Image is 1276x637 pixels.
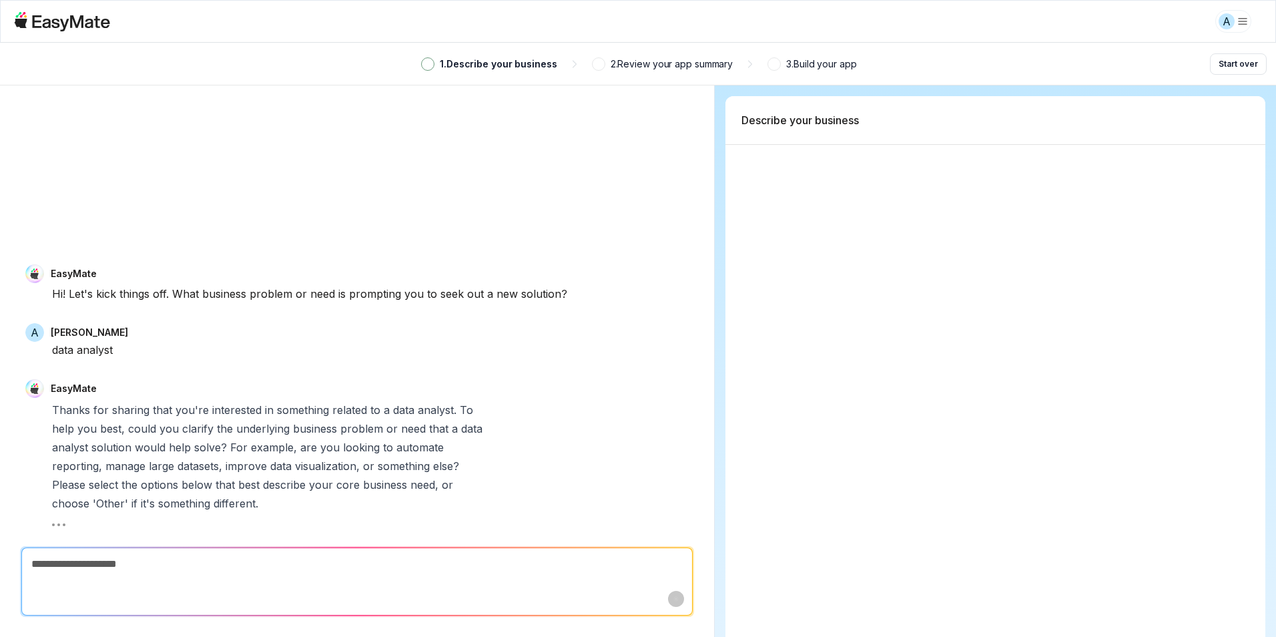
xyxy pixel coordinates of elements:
span: solution [91,438,131,457]
span: large [149,457,174,475]
img: EasyMate Avatar [25,264,44,283]
span: automate [396,438,444,457]
span: something [277,401,329,419]
span: example, [251,438,297,457]
span: analyst [52,438,88,457]
span: you [159,419,179,438]
span: help [169,438,191,457]
div: A [1219,13,1235,29]
span: different. [214,494,258,513]
div: Hi! Let's kick things off. What business problem or need is prompting you to seek out a new solut... [52,286,689,302]
span: could [128,419,156,438]
span: your [309,475,333,494]
span: sharing [112,401,149,419]
span: or [363,457,374,475]
span: if [131,494,137,513]
span: clarify [182,419,214,438]
span: data [270,457,292,475]
span: to [383,438,393,457]
span: solve? [194,438,227,457]
span: analyst. [418,401,456,419]
span: describe [263,475,306,494]
span: business [293,419,337,438]
span: related [332,401,367,419]
span: else? [433,457,459,475]
img: EasyMate Avatar [25,379,44,398]
span: best [238,475,260,494]
span: For [230,438,248,457]
span: you [320,438,340,457]
span: Please [52,475,85,494]
span: to [370,401,380,419]
span: you [77,419,97,438]
span: 'Other' [93,494,128,513]
span: options [141,475,178,494]
div: data analyst [52,342,486,358]
p: 2 . Review your app summary [611,57,733,71]
span: or [386,419,398,438]
p: [PERSON_NAME] [51,326,128,339]
span: To [460,401,473,419]
span: problem [340,419,383,438]
span: are [300,438,317,457]
span: that [153,401,172,419]
span: need, [410,475,438,494]
span: for [93,401,109,419]
span: datasets, [178,457,222,475]
span: select [89,475,118,494]
span: Thanks [52,401,90,419]
p: 3 . Build your app [786,57,856,71]
span: or [442,475,453,494]
span: data [393,401,414,419]
span: would [135,438,166,457]
span: that [216,475,235,494]
span: core [336,475,360,494]
span: the [217,419,233,438]
button: Start over [1210,53,1267,75]
span: looking [343,438,380,457]
span: below [182,475,212,494]
span: choose [52,494,89,513]
span: interested [212,401,262,419]
span: in [265,401,274,419]
span: business [363,475,407,494]
span: reporting, [52,457,102,475]
span: visualization, [295,457,360,475]
span: a [384,401,390,419]
p: 1 . Describe your business [440,57,557,71]
span: improve [226,457,267,475]
span: a [452,419,458,438]
span: it's [141,494,155,513]
span: underlying [236,419,290,438]
p: Describe your business [741,112,859,128]
p: EasyMate [51,267,97,280]
span: help [52,419,74,438]
p: EasyMate [51,382,97,395]
span: you're [176,401,209,419]
span: A [25,323,44,342]
span: something [378,457,430,475]
span: the [121,475,137,494]
span: need [401,419,426,438]
span: that [429,419,448,438]
span: data [461,419,483,438]
span: manage [105,457,145,475]
span: something [158,494,210,513]
span: best, [100,419,125,438]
